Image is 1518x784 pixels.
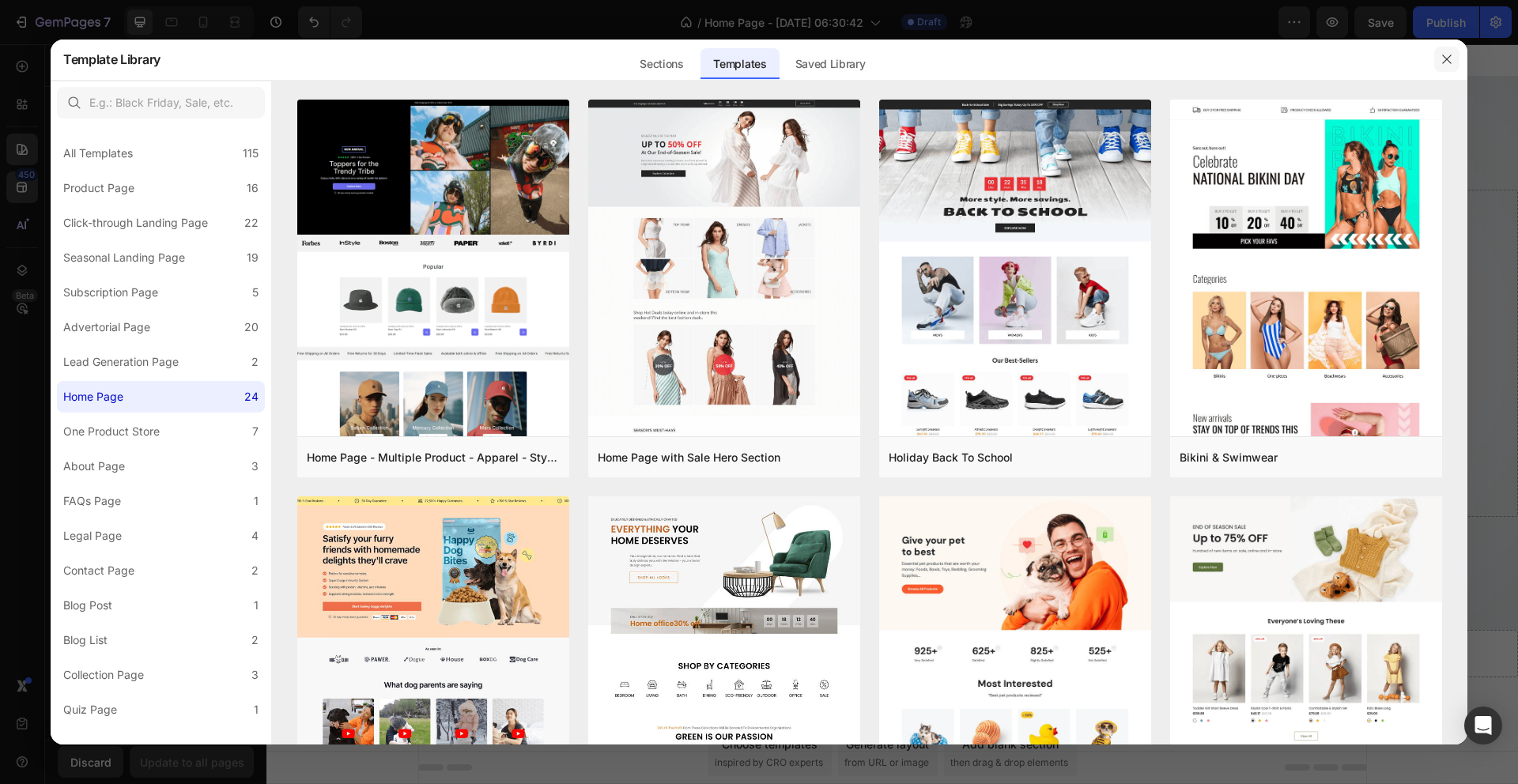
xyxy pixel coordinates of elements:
div: Home Page with Sale Hero Section [598,448,780,467]
div: Subscription Page [63,283,158,302]
div: Templates [700,48,779,80]
div: 2 [251,561,259,580]
div: Bikini & Swimwear [1180,448,1278,467]
div: Generate layout [580,692,663,708]
button: Explore Collection [121,433,349,473]
div: 1 [254,700,259,719]
div: Lead Generation Page [63,352,179,371]
div: Holiday Back To School [889,448,1013,467]
div: Collection Page [63,665,144,684]
div: 5 [252,283,259,302]
div: Explore Collection [184,442,286,465]
div: 22 [244,213,259,232]
div: 2 [251,352,259,371]
div: 3 [251,457,259,476]
input: E.g.: Black Friday, Sale, etc. [57,87,265,119]
div: One Product Store [63,422,160,441]
div: 7 [252,422,259,441]
div: Click-through Landing Page [63,213,208,232]
span: Add section [588,656,663,673]
div: Advertorial Page [63,318,150,337]
div: Blog Post [63,596,112,615]
div: 1 [254,492,259,511]
div: 115 [243,144,259,163]
div: Sections [627,48,696,80]
div: 19 [247,248,259,267]
span: 50% OFF [259,179,451,230]
div: Legal Page [63,526,122,545]
div: Home Page [63,387,123,406]
h2: Template Library [63,39,160,80]
div: All Templates [63,144,133,163]
div: 16 [247,179,259,198]
div: Drop element here [912,303,996,315]
div: Product Page [63,179,134,198]
div: Seasonal Landing Page [63,248,185,267]
div: Contact Page [63,561,134,580]
div: Blog List [63,631,108,650]
div: 1 [254,596,259,615]
p: BIGGEST SALE OF THE YEAR [123,147,460,167]
div: Add blank section [696,692,792,708]
div: FAQs Page [63,492,121,511]
div: 24 [244,387,259,406]
div: Drop element here [594,603,678,616]
div: 2 [251,631,259,650]
div: About Page [63,457,125,476]
div: 4 [251,526,259,545]
div: Saved Library [783,48,878,80]
div: 20 [244,318,259,337]
p: UP TO [123,175,460,234]
p: At Our End-of-Season Sale! [123,237,460,315]
div: Open Intercom Messenger [1464,707,1502,744]
div: Choose templates [455,692,551,708]
div: 3 [251,665,259,684]
div: Home Page - Multiple Product - Apparel - Style 4 [307,448,560,467]
div: Quiz Page [63,700,117,719]
p: Don't miss out on our amazing seasonal sale! Treat yourself to mega sitewide savings at unbeatabl... [123,337,460,405]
